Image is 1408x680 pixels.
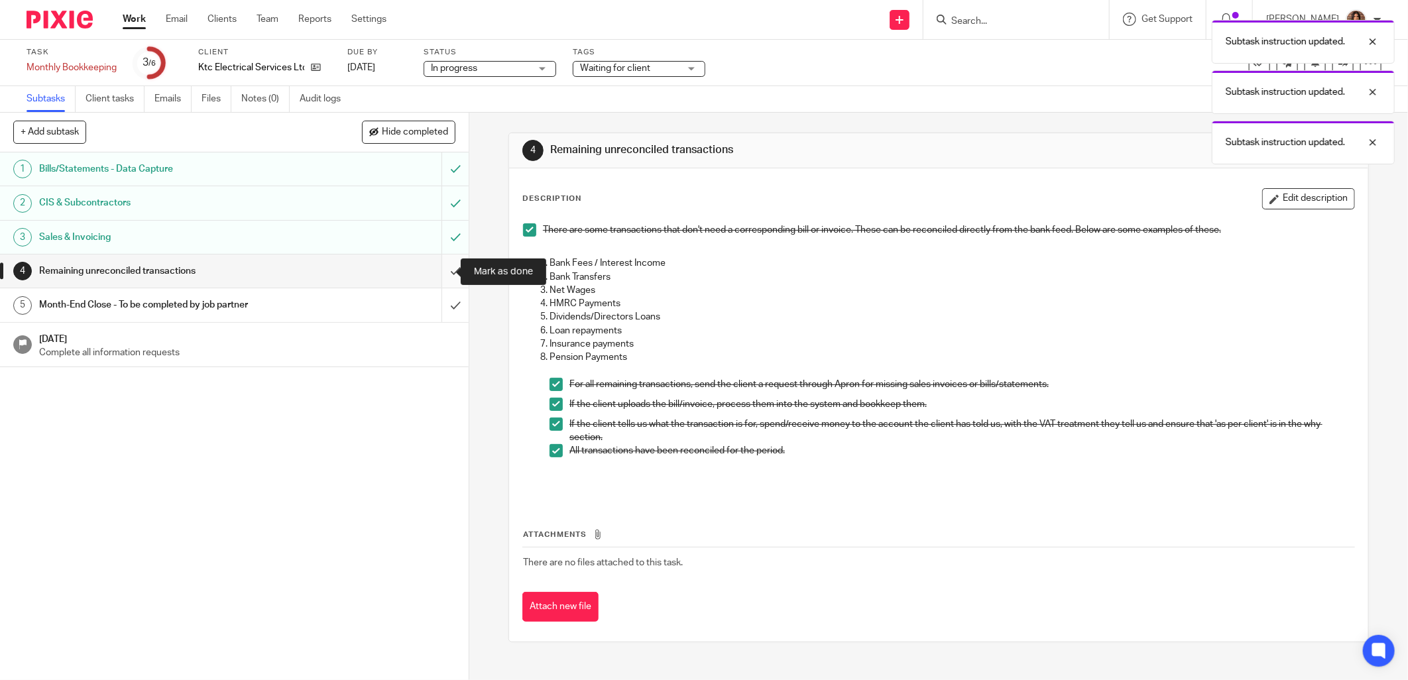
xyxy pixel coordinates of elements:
[202,86,231,112] a: Files
[351,13,386,26] a: Settings
[27,11,93,28] img: Pixie
[550,351,1354,364] p: Pension Payments
[550,256,1354,270] p: Bank Fees / Interest Income
[198,47,331,58] label: Client
[362,121,455,143] button: Hide completed
[550,284,1354,297] p: Net Wages
[1226,85,1345,99] p: Subtask instruction updated.
[27,61,117,74] div: Monthly Bookkeeping
[522,592,599,622] button: Attach new file
[347,47,407,58] label: Due by
[123,13,146,26] a: Work
[39,227,299,247] h1: Sales & Invoicing
[13,296,32,315] div: 5
[13,194,32,213] div: 2
[39,346,455,359] p: Complete all information requests
[143,55,156,70] div: 3
[13,262,32,280] div: 4
[550,297,1354,310] p: HMRC Payments
[550,310,1354,323] p: Dividends/Directors Loans
[569,378,1354,391] p: For all remaining transactions, send the client a request through Apron for missing sales invoice...
[1226,136,1345,149] p: Subtask instruction updated.
[522,194,581,204] p: Description
[300,86,351,112] a: Audit logs
[39,159,299,179] h1: Bills/Statements - Data Capture
[550,270,1354,284] p: Bank Transfers
[298,13,331,26] a: Reports
[39,193,299,213] h1: CIS & Subcontractors
[569,444,1354,457] p: All transactions have been reconciled for the period.
[257,13,278,26] a: Team
[523,531,587,538] span: Attachments
[86,86,145,112] a: Client tasks
[550,324,1354,337] p: Loan repayments
[13,160,32,178] div: 1
[39,295,299,315] h1: Month-End Close - To be completed by job partner
[347,63,375,72] span: [DATE]
[207,13,237,26] a: Clients
[13,228,32,247] div: 3
[382,127,448,138] span: Hide completed
[166,13,188,26] a: Email
[551,143,967,157] h1: Remaining unreconciled transactions
[522,140,544,161] div: 4
[569,418,1354,445] p: If the client tells us what the transaction is for, spend/receive money to the account the client...
[154,86,192,112] a: Emails
[569,398,1354,411] p: If the client uploads the bill/invoice, process them into the system and bookkeep them.
[27,47,117,58] label: Task
[431,64,477,73] span: In progress
[27,86,76,112] a: Subtasks
[543,223,1354,237] p: There are some transactions that don't need a corresponding bill or invoice. These can be reconci...
[523,558,683,567] span: There are no files attached to this task.
[39,329,455,346] h1: [DATE]
[13,121,86,143] button: + Add subtask
[573,47,705,58] label: Tags
[198,61,304,74] p: Ktc Electrical Services Ltd
[1262,188,1355,209] button: Edit description
[241,86,290,112] a: Notes (0)
[1226,35,1345,48] p: Subtask instruction updated.
[580,64,650,73] span: Waiting for client
[550,337,1354,351] p: Insurance payments
[1346,9,1367,30] img: Headshot.jpg
[39,261,299,281] h1: Remaining unreconciled transactions
[424,47,556,58] label: Status
[148,60,156,67] small: /6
